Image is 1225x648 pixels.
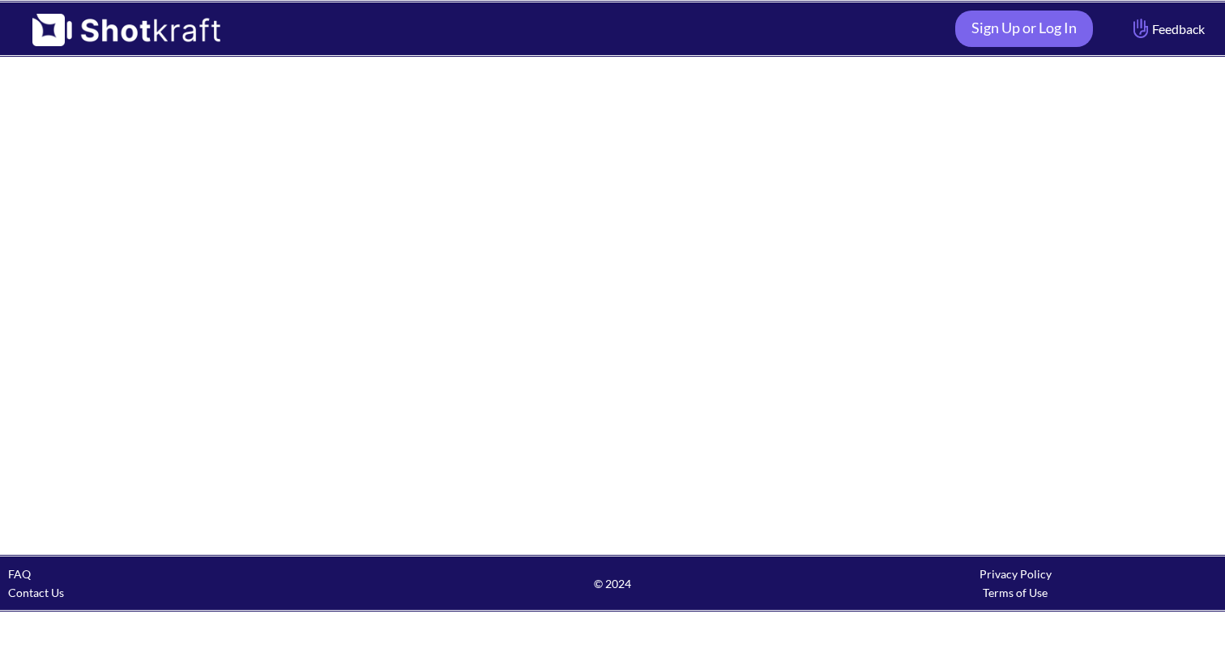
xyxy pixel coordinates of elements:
[411,574,813,593] span: © 2024
[8,586,64,599] a: Contact Us
[955,11,1093,47] a: Sign Up or Log In
[1129,19,1205,38] span: Feedback
[1129,15,1152,42] img: Hand Icon
[8,567,31,581] a: FAQ
[814,565,1217,583] div: Privacy Policy
[814,583,1217,602] div: Terms of Use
